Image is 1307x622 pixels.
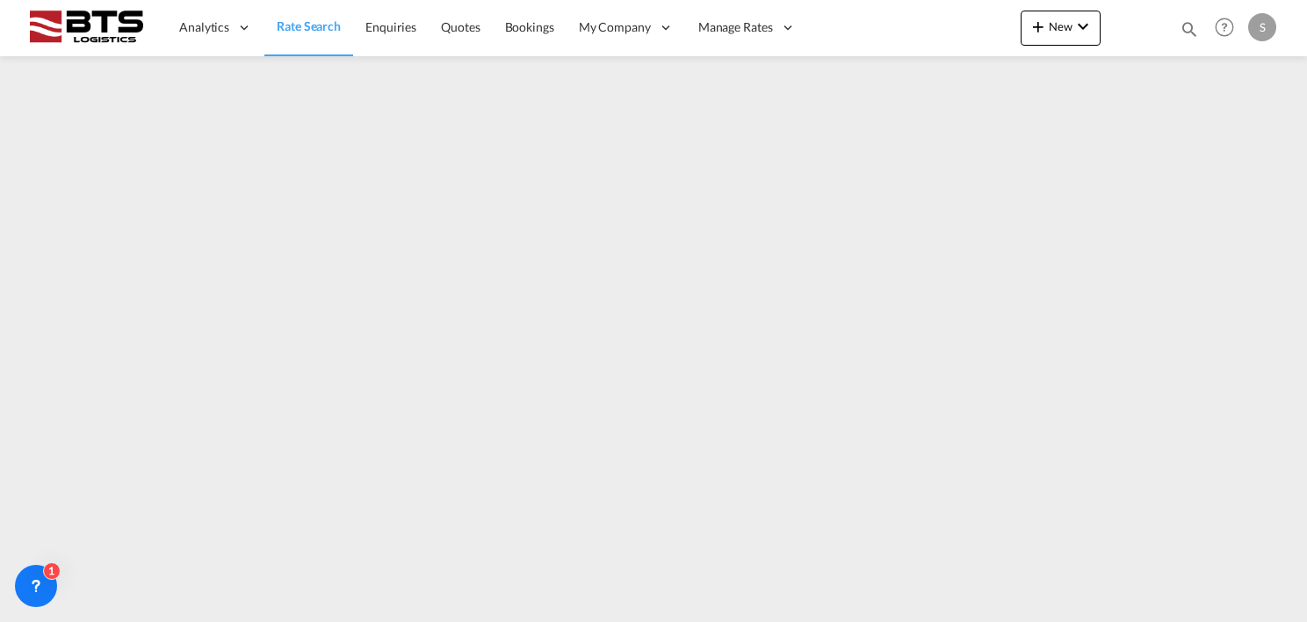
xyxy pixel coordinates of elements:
md-icon: icon-plus 400-fg [1028,16,1049,37]
span: My Company [579,18,651,36]
md-icon: icon-chevron-down [1072,16,1094,37]
img: cdcc71d0be7811ed9adfbf939d2aa0e8.png [26,8,145,47]
button: icon-plus 400-fgNewicon-chevron-down [1021,11,1101,46]
md-icon: icon-magnify [1180,19,1199,39]
span: Quotes [441,19,480,34]
span: Rate Search [277,18,341,33]
span: New [1028,19,1094,33]
span: Analytics [179,18,229,36]
span: Bookings [505,19,554,34]
span: Help [1210,12,1239,42]
span: Manage Rates [698,18,773,36]
div: S [1248,13,1276,41]
span: Enquiries [365,19,416,34]
div: Help [1210,12,1248,44]
div: icon-magnify [1180,19,1199,46]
